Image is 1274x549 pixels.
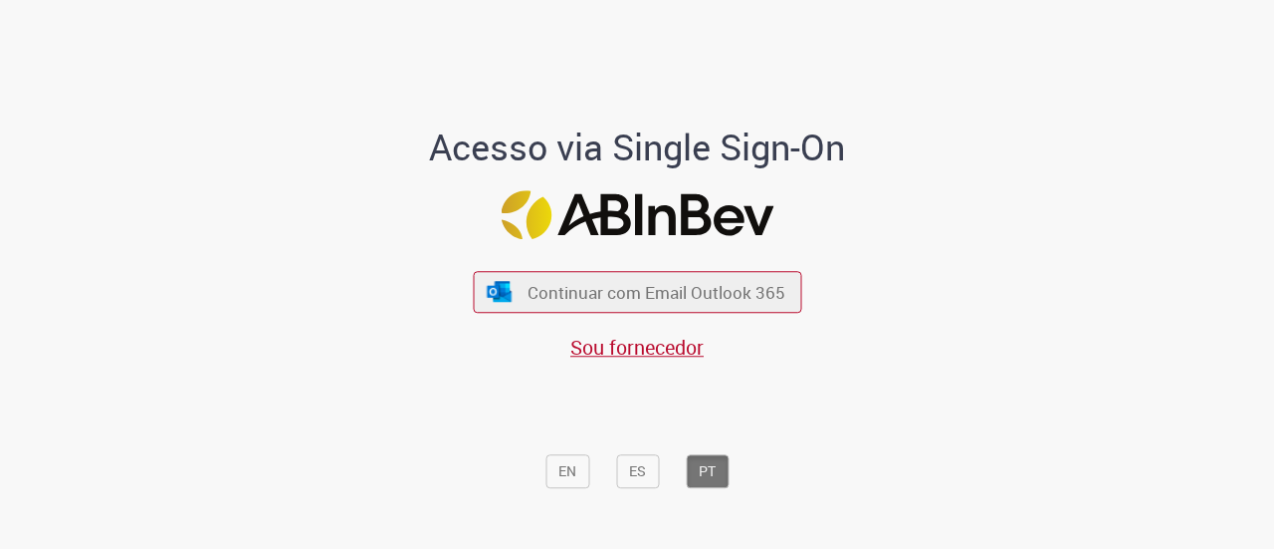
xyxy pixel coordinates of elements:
img: Logo ABInBev [501,190,773,239]
button: ES [616,454,659,488]
button: EN [545,454,589,488]
img: ícone Azure/Microsoft 360 [486,281,514,302]
button: ícone Azure/Microsoft 360 Continuar com Email Outlook 365 [473,272,801,313]
span: Continuar com Email Outlook 365 [528,281,785,304]
button: PT [686,454,729,488]
a: Sou fornecedor [570,334,704,361]
h1: Acesso via Single Sign-On [361,128,914,167]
